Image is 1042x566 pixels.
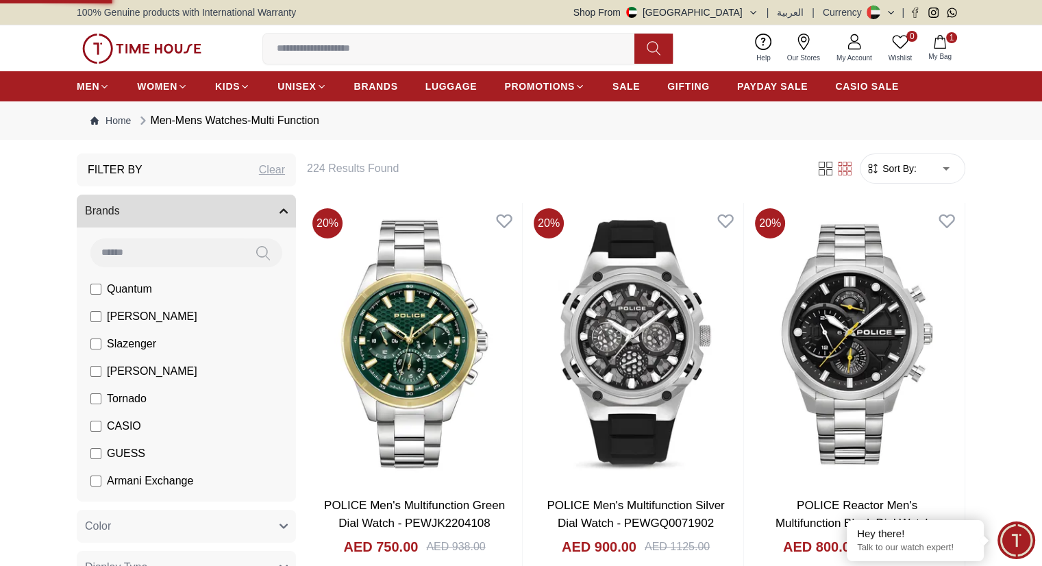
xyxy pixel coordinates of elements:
[534,208,564,238] span: 20 %
[528,203,743,486] img: POLICE Men's Multifunction Silver Dial Watch - PEWGQ0071902
[645,539,710,555] div: AED 1125.00
[751,53,776,63] span: Help
[755,208,785,238] span: 20 %
[85,203,120,219] span: Brands
[277,74,326,99] a: UNISEX
[667,79,710,93] span: GIFTING
[82,34,201,64] img: ...
[947,8,957,18] a: Whatsapp
[777,5,804,19] button: العربية
[90,311,101,322] input: [PERSON_NAME]
[107,500,137,517] span: Police
[215,79,240,93] span: KIDS
[277,79,316,93] span: UNISEX
[997,521,1035,559] div: Chat Widget
[920,32,960,64] button: 1My Bag
[857,527,973,541] div: Hey there!
[137,79,177,93] span: WOMEN
[307,203,522,486] img: POLICE Men's Multifunction Green Dial Watch - PEWJK2204108
[354,74,398,99] a: BRANDS
[343,537,418,556] h4: AED 750.00
[77,5,296,19] span: 100% Genuine products with International Warranty
[90,339,101,349] input: Slazenger
[107,336,156,352] span: Slazenger
[77,510,296,543] button: Color
[107,363,197,380] span: [PERSON_NAME]
[812,5,815,19] span: |
[612,79,640,93] span: SALE
[835,79,899,93] span: CASIO SALE
[748,31,779,66] a: Help
[910,8,920,18] a: Facebook
[831,53,878,63] span: My Account
[779,31,828,66] a: Our Stores
[107,445,145,462] span: GUESS
[259,162,285,178] div: Clear
[612,74,640,99] a: SALE
[737,74,808,99] a: PAYDAY SALE
[90,114,131,127] a: Home
[928,8,939,18] a: Instagram
[823,5,867,19] div: Currency
[137,74,188,99] a: WOMEN
[866,162,917,175] button: Sort By:
[783,537,858,556] h4: AED 800.00
[504,74,585,99] a: PROMOTIONS
[107,308,197,325] span: [PERSON_NAME]
[90,476,101,487] input: Armani Exchange
[136,112,319,129] div: Men-Mens Watches-Multi Function
[835,74,899,99] a: CASIO SALE
[90,421,101,432] input: CASIO
[667,74,710,99] a: GIFTING
[354,79,398,93] span: BRANDS
[307,160,799,177] h6: 224 Results Found
[426,539,485,555] div: AED 938.00
[77,195,296,227] button: Brands
[90,393,101,404] input: Tornado
[90,448,101,459] input: GUESS
[902,5,904,19] span: |
[883,53,917,63] span: Wishlist
[880,162,917,175] span: Sort By:
[425,79,477,93] span: LUGGAGE
[77,101,965,140] nav: Breadcrumb
[77,79,99,93] span: MEN
[85,518,111,534] span: Color
[767,5,769,19] span: |
[749,203,965,486] img: POLICE Reactor Men's Multifunction Black Dial Watch - PEWGK0039204
[562,537,636,556] h4: AED 900.00
[776,499,950,547] a: POLICE Reactor Men's Multifunction Black Dial Watch - PEWGK0039204
[90,284,101,295] input: Quantum
[90,366,101,377] input: [PERSON_NAME]
[547,499,724,530] a: POLICE Men's Multifunction Silver Dial Watch - PEWGQ0071902
[946,32,957,43] span: 1
[77,74,110,99] a: MEN
[88,162,142,178] h3: Filter By
[923,51,957,62] span: My Bag
[906,31,917,42] span: 0
[324,499,505,530] a: POLICE Men's Multifunction Green Dial Watch - PEWJK2204108
[782,53,826,63] span: Our Stores
[107,281,152,297] span: Quantum
[107,473,193,489] span: Armani Exchange
[107,418,141,434] span: CASIO
[215,74,250,99] a: KIDS
[312,208,343,238] span: 20 %
[626,7,637,18] img: United Arab Emirates
[573,5,758,19] button: Shop From[GEOGRAPHIC_DATA]
[880,31,920,66] a: 0Wishlist
[857,542,973,554] p: Talk to our watch expert!
[504,79,575,93] span: PROMOTIONS
[737,79,808,93] span: PAYDAY SALE
[107,391,147,407] span: Tornado
[425,74,477,99] a: LUGGAGE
